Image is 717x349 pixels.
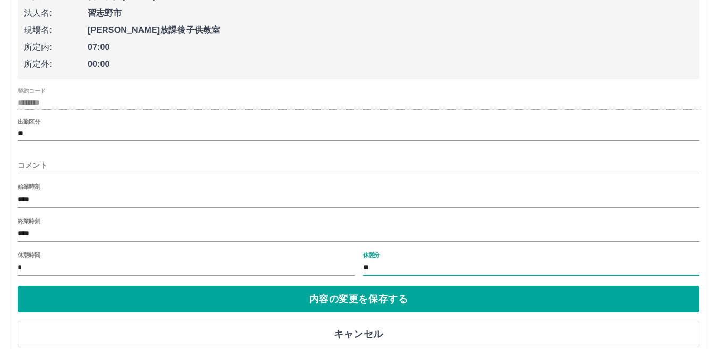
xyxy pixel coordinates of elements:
span: 07:00 [88,41,693,54]
span: 習志野市 [88,7,693,20]
span: [PERSON_NAME]放課後子供教室 [88,24,693,37]
button: 内容の変更を保存する [18,286,699,312]
label: 終業時刻 [18,217,40,225]
label: 休憩時間 [18,251,40,259]
span: 現場名: [24,24,88,37]
button: キャンセル [18,321,699,347]
span: 00:00 [88,58,693,71]
span: 所定外: [24,58,88,71]
label: 出勤区分 [18,118,40,126]
label: 休憩分 [363,251,380,259]
span: 法人名: [24,7,88,20]
span: 所定内: [24,41,88,54]
label: 始業時刻 [18,183,40,191]
label: 契約コード [18,87,46,95]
